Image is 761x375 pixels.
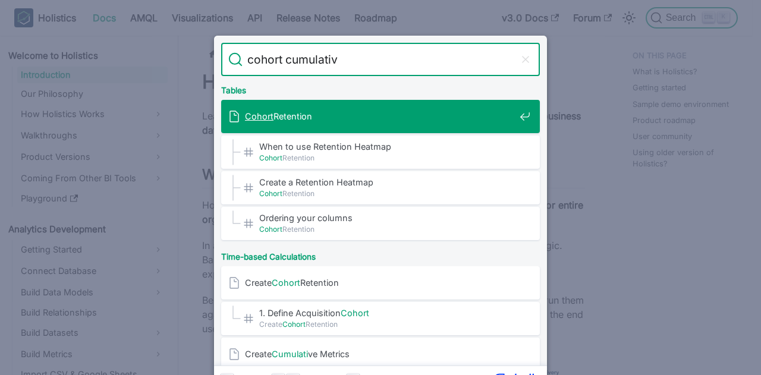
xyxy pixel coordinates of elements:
a: CreateCohortRetention [221,266,540,300]
input: Search docs [243,43,518,76]
div: Time-based Calculations [219,242,542,266]
a: Create a Retention Heatmap​CohortRetention [221,171,540,204]
span: Ordering your columns​ [259,212,515,223]
mark: Cohort [272,278,300,288]
span: Create a Retention Heatmap​ [259,177,515,188]
span: 1. Define Acquisition ​ [259,307,515,319]
mark: Cohort [282,320,306,329]
span: When to use Retention Heatmap​ [259,141,515,152]
mark: Cumulati [272,349,308,359]
a: CohortRetention [221,100,540,133]
a: CreateCumulative Metrics [221,338,540,371]
mark: Cohort [259,153,282,162]
span: Create Retention [259,319,515,330]
mark: Cohort [245,111,273,121]
a: 1. Define AcquisitionCohort​CreateCohortRetention [221,302,540,335]
a: When to use Retention Heatmap​CohortRetention [221,135,540,169]
mark: Cohort [259,189,282,198]
span: Retention [245,111,515,122]
div: Tables [219,76,542,100]
span: Retention [259,223,515,235]
mark: Cohort [259,225,282,234]
span: Retention [259,188,515,199]
span: Create Retention [245,277,515,288]
button: Clear the query [518,52,533,67]
mark: Cohort [341,308,369,318]
a: Ordering your columns​CohortRetention [221,207,540,240]
span: Create ve Metrics [245,348,515,360]
span: Retention [259,152,515,163]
